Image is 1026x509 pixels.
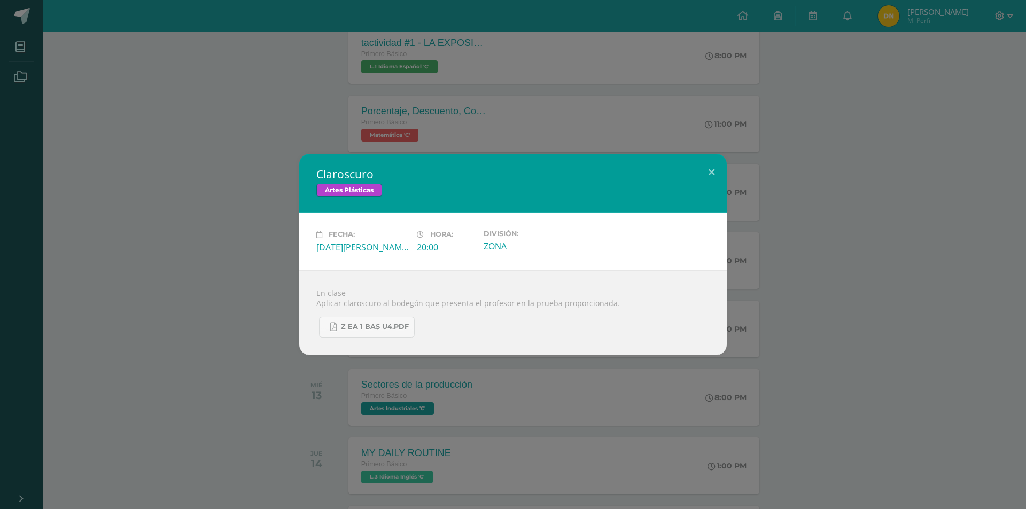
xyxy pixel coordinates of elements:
div: ZONA [484,240,576,252]
span: Artes Plásticas [316,184,382,197]
button: Close (Esc) [696,154,727,190]
div: En clase Aplicar claroscuro al bodegón que presenta el profesor en la prueba proporcionada. [299,270,727,355]
span: Hora: [430,231,453,239]
div: 20:00 [417,241,475,253]
label: División: [484,230,576,238]
span: Fecha: [329,231,355,239]
a: Z eA 1 Bas U4.pdf [319,317,415,338]
div: [DATE][PERSON_NAME] [316,241,408,253]
span: Z eA 1 Bas U4.pdf [341,323,409,331]
h2: Claroscuro [316,167,710,182]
